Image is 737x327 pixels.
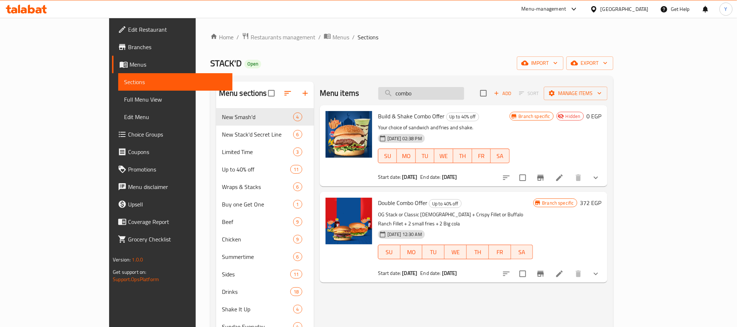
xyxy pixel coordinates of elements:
span: Get support on: [113,267,146,277]
div: Sides11 [216,265,314,283]
span: Edit Menu [124,113,226,121]
span: Menus [130,60,226,69]
span: SA [494,151,507,161]
div: Shake It Up [222,305,293,314]
span: Coupons [128,147,226,156]
p: Your choice of sandwich and fries and shake. [378,123,510,132]
span: Select section first [514,88,544,99]
span: FR [492,247,508,257]
span: 9 [294,218,302,225]
a: Coupons [112,143,232,161]
span: Sides [222,270,291,279]
div: Drinks18 [216,283,314,300]
img: Double Combo Offer [326,198,372,244]
a: Branches [112,38,232,56]
a: Menu disclaimer [112,178,232,196]
span: 4 [294,306,302,313]
span: Up to 40% off [429,200,461,208]
div: [GEOGRAPHIC_DATA] [601,5,649,13]
span: Manage items [550,89,602,98]
span: STACK'D [210,55,242,71]
span: Chicken [222,235,293,244]
span: Full Menu View [124,95,226,104]
b: [DATE] [442,268,457,278]
button: SA [511,245,533,259]
nav: breadcrumb [210,32,613,42]
span: Add [493,89,513,98]
button: Branch-specific-item [532,265,549,283]
span: WE [437,151,450,161]
span: Sort sections [279,84,296,102]
li: / [352,33,355,42]
div: items [293,305,302,314]
span: TH [456,151,469,161]
b: [DATE] [442,172,457,182]
span: New Stack'd Secret Line [222,130,293,139]
span: End date: [421,268,441,278]
a: Menus [324,32,349,42]
span: Open [244,61,261,67]
div: items [293,252,302,261]
button: export [566,56,613,70]
a: Sections [118,73,232,91]
span: 18 [291,288,302,295]
a: Edit menu item [555,173,564,182]
a: Promotions [112,161,232,178]
div: New Stack'd Secret Line6 [216,126,314,143]
span: Grocery Checklist [128,235,226,244]
button: MO [401,245,423,259]
span: New Smash'd [222,113,293,121]
span: 6 [294,253,302,260]
p: OG Stack or Classic [DEMOGRAPHIC_DATA] + Crispy Fillet or Buffalo Ranch Fillet + 2 small fries + ... [378,210,533,228]
div: Summertime6 [216,248,314,265]
button: Manage items [544,87,607,100]
div: Menu-management [522,5,566,13]
span: Branches [128,43,226,51]
span: Buy one Get One [222,200,293,209]
button: Add section [296,84,314,102]
div: Chicken9 [216,231,314,248]
span: SU [381,151,394,161]
span: End date: [421,172,441,182]
h2: Menu items [320,88,359,99]
button: import [517,56,563,70]
span: Version: [113,255,131,264]
b: [DATE] [402,172,418,182]
span: TH [470,247,486,257]
a: Edit Restaurant [112,21,232,38]
div: items [293,113,302,121]
span: 3 [294,149,302,155]
a: Restaurants management [242,32,315,42]
span: Limited Time [222,147,293,156]
span: SA [514,247,530,257]
div: items [293,147,302,156]
span: TU [425,247,442,257]
div: Open [244,60,261,68]
span: Hidden [563,113,583,120]
span: TU [419,151,432,161]
span: 6 [294,131,302,138]
span: 11 [291,166,302,173]
button: sort-choices [498,169,515,186]
h2: Menu sections [219,88,267,99]
div: items [293,182,302,191]
a: Choice Groups [112,126,232,143]
span: Wraps & Stacks [222,182,293,191]
a: Upsell [112,196,232,213]
div: Summertime [222,252,293,261]
span: Promotions [128,165,226,174]
button: FR [472,149,491,163]
span: WE [447,247,464,257]
span: Sections [358,33,378,42]
span: [DATE] 02:38 PM [385,135,425,142]
button: FR [489,245,511,259]
span: Menus [332,33,349,42]
div: Shake It Up4 [216,300,314,318]
div: Limited Time3 [216,143,314,161]
svg: Show Choices [591,269,600,278]
button: SU [378,245,401,259]
span: Choice Groups [128,130,226,139]
div: items [290,287,302,296]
